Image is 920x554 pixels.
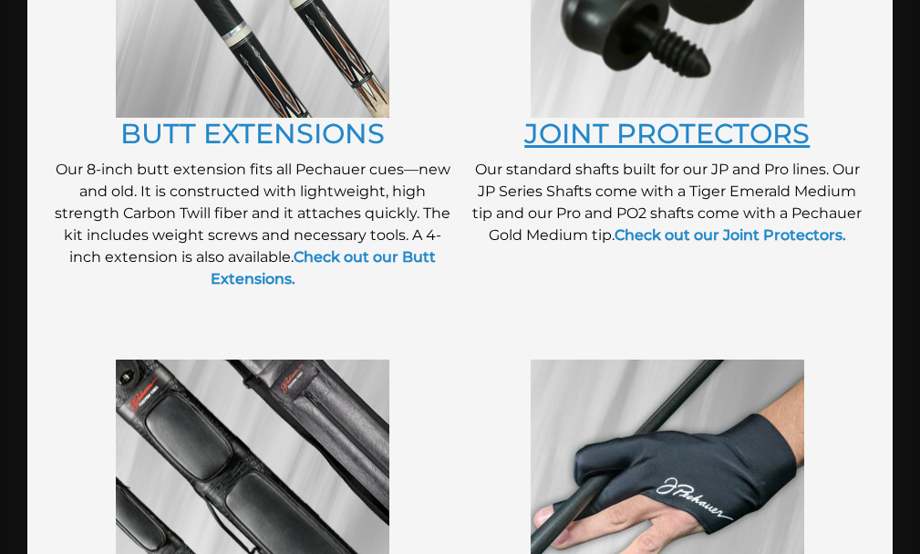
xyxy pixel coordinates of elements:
[120,117,385,151] a: BUTT EXTENSIONS
[211,248,437,287] a: Check out our Butt Extensions.
[470,159,866,246] p: Our standard shafts built for our JP and Pro lines. Our JP Series Shafts come with a Tiger Emeral...
[615,226,846,244] a: Check out our Joint Protectors.
[55,159,451,290] p: Our 8-inch butt extension fits all Pechauer cues—new and old. It is constructed with lightweight,...
[524,117,810,151] a: JOINT PROTECTORS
